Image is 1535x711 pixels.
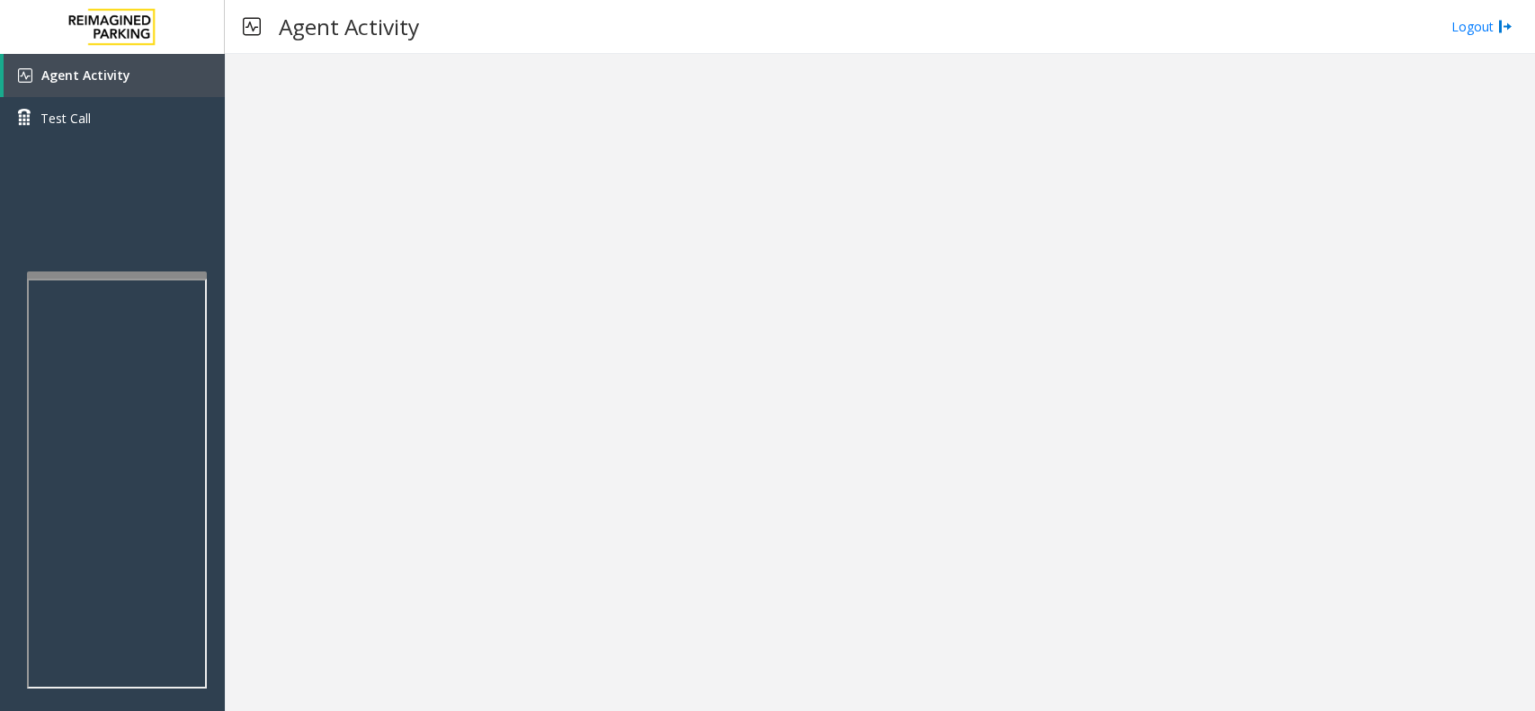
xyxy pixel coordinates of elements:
[18,68,32,83] img: 'icon'
[1498,17,1513,36] img: logout
[1451,17,1513,36] a: Logout
[41,67,130,84] span: Agent Activity
[40,109,91,128] span: Test Call
[270,4,428,49] h3: Agent Activity
[4,54,225,97] a: Agent Activity
[243,4,261,49] img: pageIcon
